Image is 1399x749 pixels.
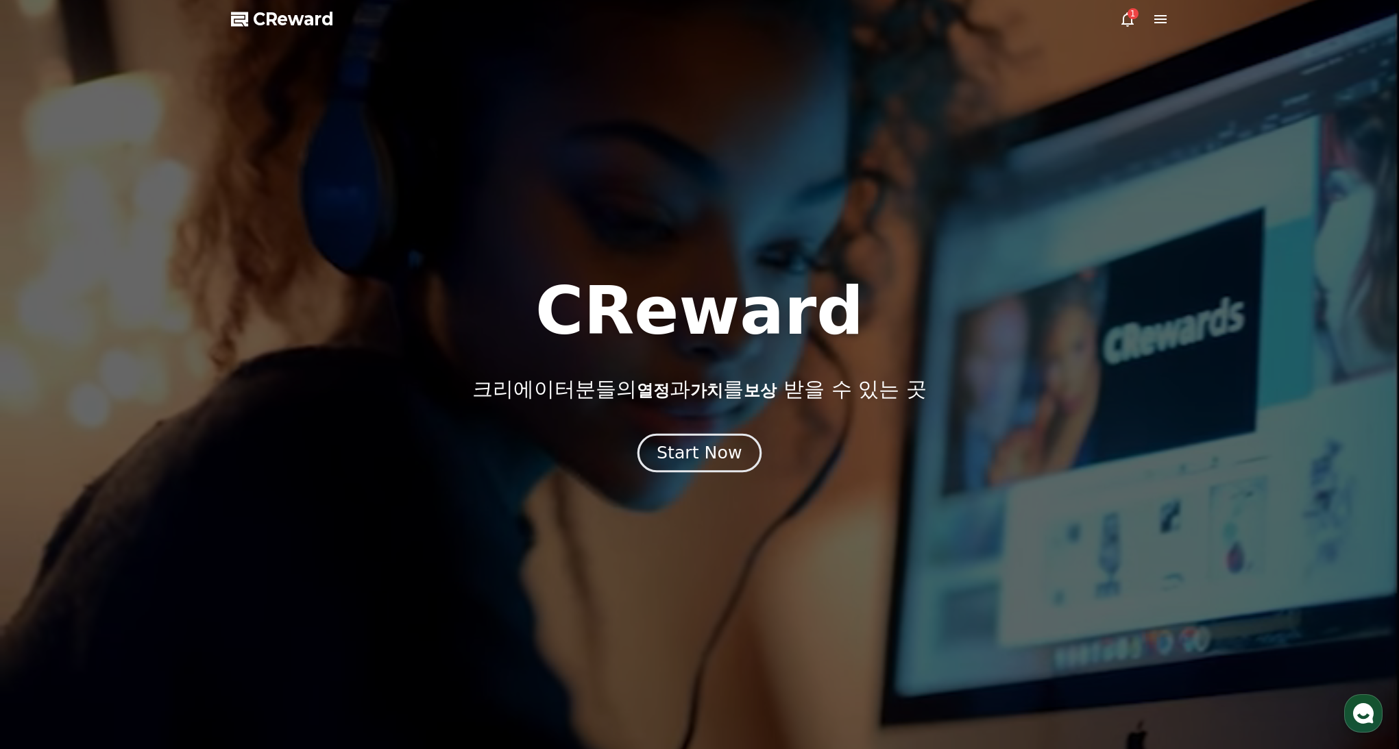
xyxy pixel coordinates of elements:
[75,23,171,34] div: Will respond in minutes
[40,293,232,334] div: 추가로, 사용하시는 콘텐츠가 저작권이 강한 스포츠 영상이다 보니 유튜브에서 예민하게 보는 콘텐츠 중 하나입니다.
[231,8,334,30] a: CReward
[40,101,232,129] div: 이러한 영상은 앞으로 자동 수익에서 제외될 예정입니다.
[637,381,670,400] span: 열정
[88,211,251,225] div: 감사합니다.
[744,381,777,400] span: 보상
[640,448,759,461] a: Start Now
[690,381,723,400] span: 가치
[40,341,232,369] div: 영상 활용과 각색에 각별히 주의해 주시기 바랍니다.
[40,53,232,95] div: 크리워드는 [DATE] 음원 사용을 허용하지 않습니다. 이는 유튜브에서 매우 부정적으로 보기 때문입니다.
[1119,11,1136,27] a: 1
[535,278,864,344] h1: CReward
[472,377,926,402] p: 크리에이터분들의 과 를 받을 수 있는 곳
[253,8,334,30] span: CReward
[1128,8,1139,19] div: 1
[657,441,742,465] div: Start Now
[88,184,251,197] div: 아, 그러네요.
[88,197,251,211] div: 다음부터는 주의하도록 하겠습니다.
[75,8,126,23] div: Creward
[40,369,232,382] div: 감사합니다.
[637,433,762,472] button: Start Now
[40,40,153,53] a: [URL][DOMAIN_NAME]
[40,280,232,293] div: 네, 감사합니다.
